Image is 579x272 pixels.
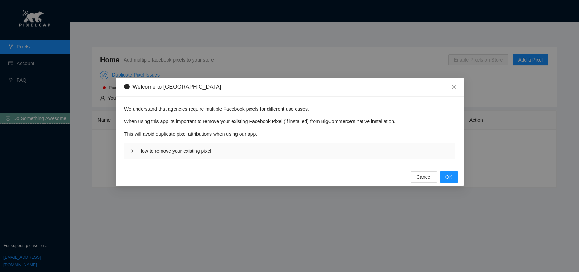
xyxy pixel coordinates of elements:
span: OK [445,173,452,181]
p: When using this app its important to remove your existing Facebook Pixel (if installed) from BigC... [124,118,455,125]
span: info-circle [124,84,130,89]
span: right [130,145,134,153]
span: How to remove your existing pixel [138,148,211,154]
button: Close [444,78,464,97]
div: Welcome to [GEOGRAPHIC_DATA] [132,83,221,91]
div: rightHow to remove your existing pixel [124,143,455,159]
span: Cancel [416,173,432,181]
p: We understand that agencies require multiple Facebook pixels for different use cases. [124,105,455,113]
p: This will avoid duplicate pixel attributions when using our app. [124,130,455,138]
button: Cancel [411,171,437,183]
button: OK [440,171,458,183]
span: close [451,84,457,90]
